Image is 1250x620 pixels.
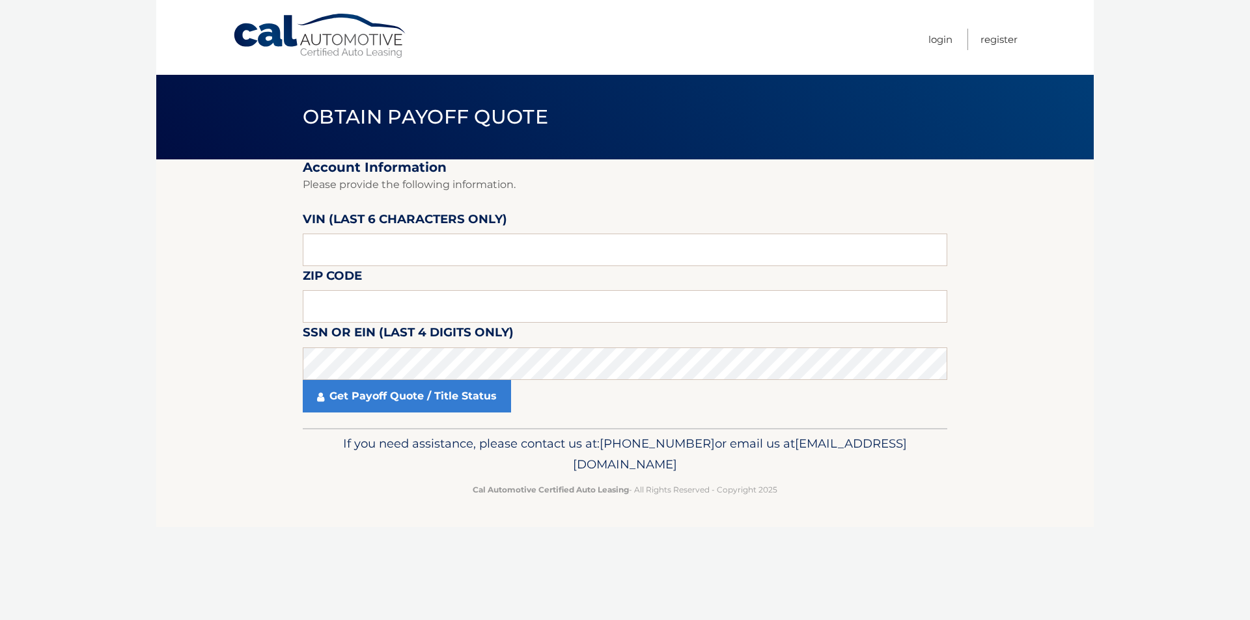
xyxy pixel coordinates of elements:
a: Get Payoff Quote / Title Status [303,380,511,412]
label: SSN or EIN (last 4 digits only) [303,323,514,347]
label: VIN (last 6 characters only) [303,209,507,234]
span: Obtain Payoff Quote [303,105,548,129]
a: Login [928,29,952,50]
label: Zip Code [303,266,362,290]
p: Please provide the following information. [303,176,947,194]
p: If you need assistance, please contact us at: or email us at [311,433,939,475]
h2: Account Information [303,159,947,176]
strong: Cal Automotive Certified Auto Leasing [473,485,629,494]
p: - All Rights Reserved - Copyright 2025 [311,483,939,496]
a: Register [980,29,1018,50]
span: [PHONE_NUMBER] [600,436,715,451]
a: Cal Automotive [232,13,408,59]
